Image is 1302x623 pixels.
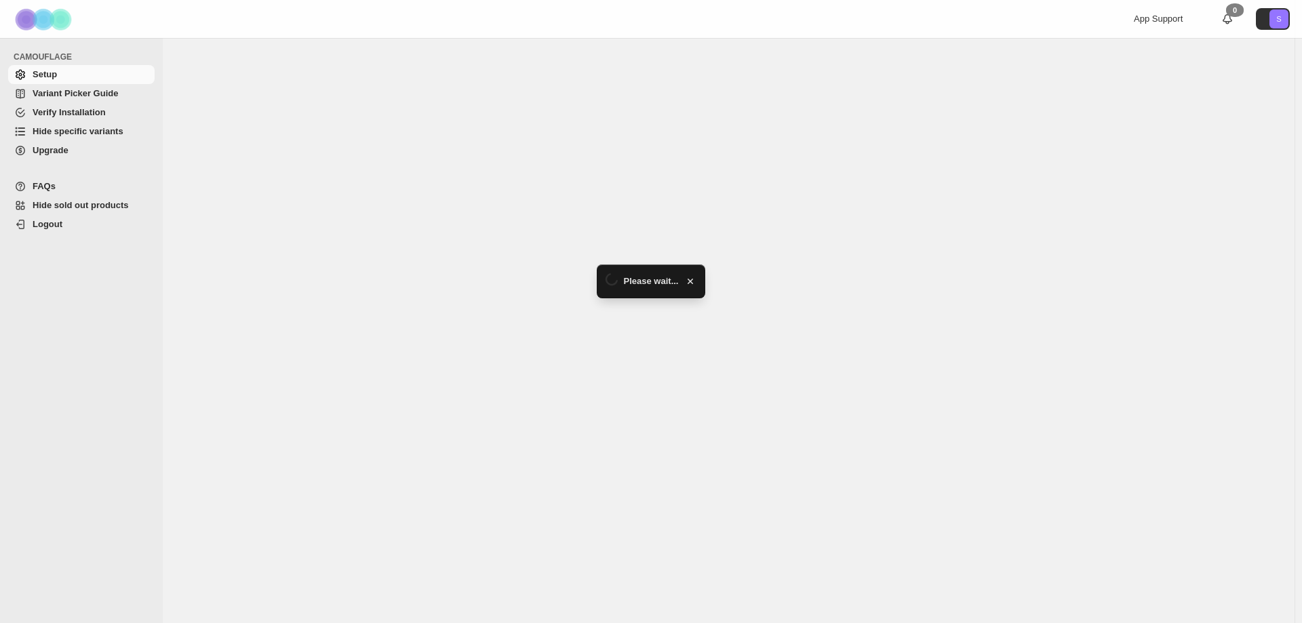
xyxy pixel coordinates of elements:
span: Avatar with initials S [1269,9,1288,28]
a: Setup [8,65,155,84]
span: Setup [33,69,57,79]
span: Logout [33,219,62,229]
span: Verify Installation [33,107,106,117]
span: Variant Picker Guide [33,88,118,98]
div: 0 [1226,3,1244,17]
span: App Support [1134,14,1183,24]
a: FAQs [8,177,155,196]
span: Hide sold out products [33,200,129,210]
span: FAQs [33,181,56,191]
span: CAMOUFLAGE [14,52,156,62]
a: Verify Installation [8,103,155,122]
a: Variant Picker Guide [8,84,155,103]
a: 0 [1221,12,1234,26]
img: Camouflage [11,1,79,38]
text: S [1276,15,1281,23]
a: Hide specific variants [8,122,155,141]
a: Upgrade [8,141,155,160]
span: Hide specific variants [33,126,123,136]
a: Logout [8,215,155,234]
span: Upgrade [33,145,68,155]
button: Avatar with initials S [1256,8,1290,30]
a: Hide sold out products [8,196,155,215]
span: Please wait... [624,275,679,288]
